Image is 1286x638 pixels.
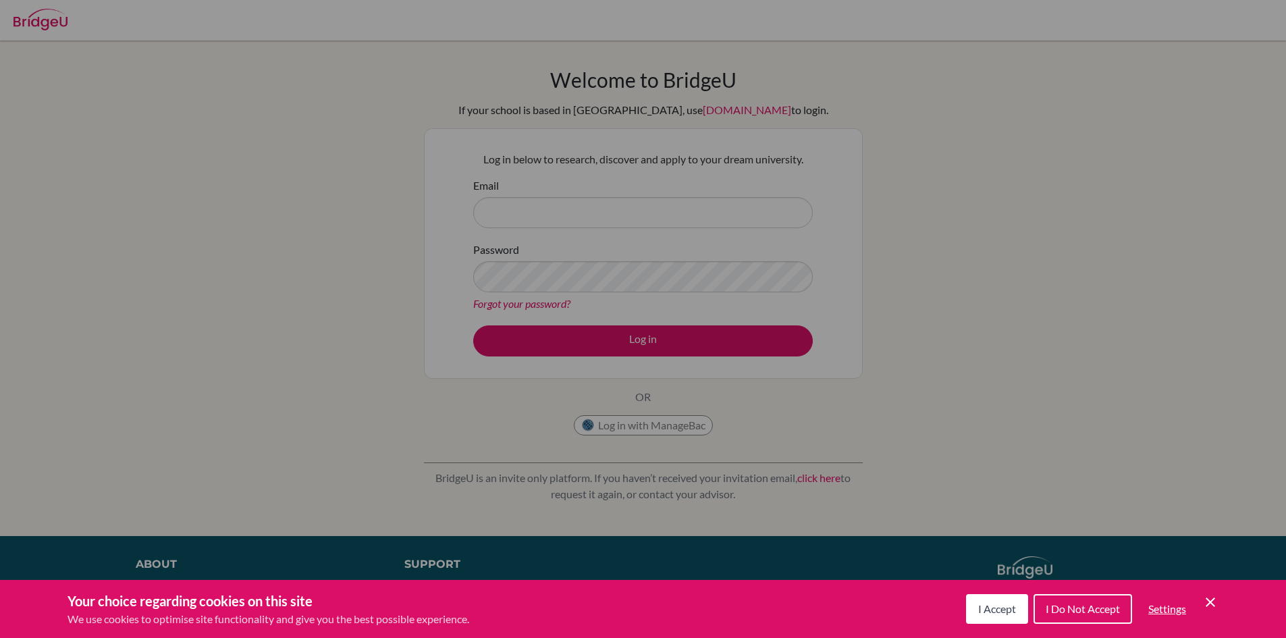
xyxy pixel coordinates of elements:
button: I Do Not Accept [1034,594,1132,624]
button: Save and close [1202,594,1218,610]
button: Settings [1137,595,1197,622]
span: Settings [1148,602,1186,615]
button: I Accept [966,594,1028,624]
span: I Do Not Accept [1046,602,1120,615]
p: We use cookies to optimise site functionality and give you the best possible experience. [68,611,469,627]
span: I Accept [978,602,1016,615]
h3: Your choice regarding cookies on this site [68,591,469,611]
